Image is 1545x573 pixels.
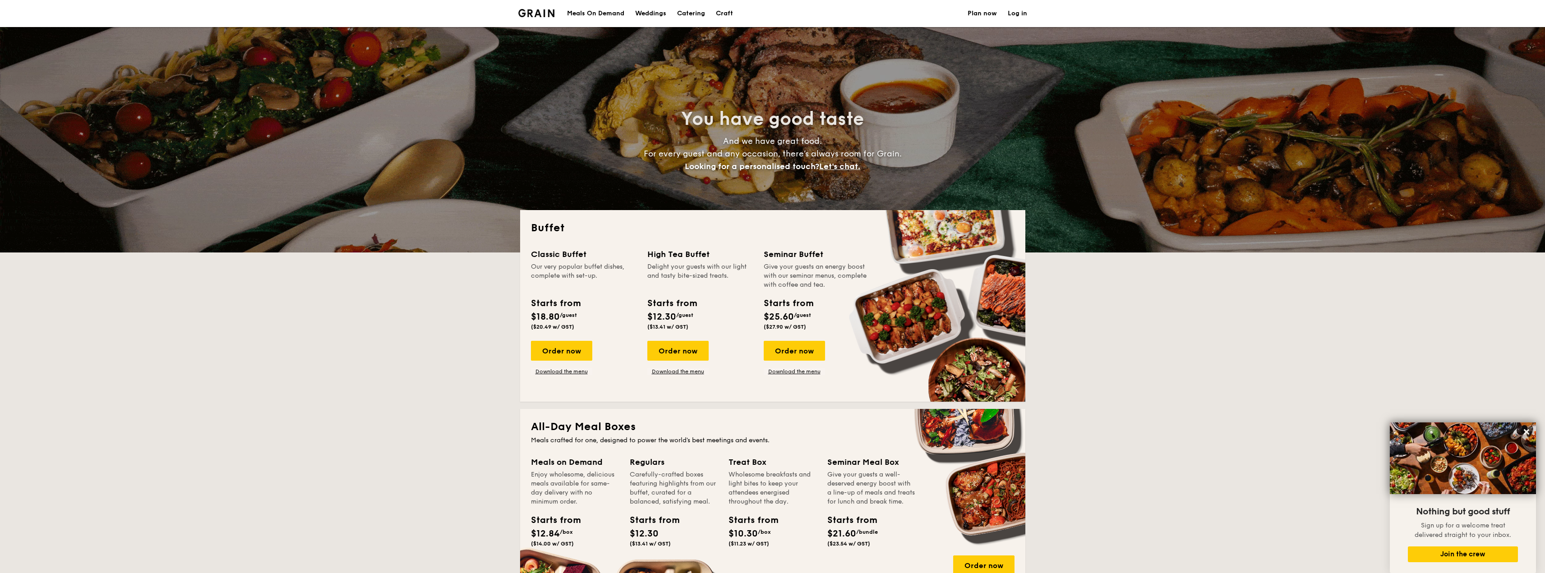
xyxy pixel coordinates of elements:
[531,368,592,375] a: Download the menu
[647,262,753,289] div: Delight your guests with our light and tasty bite-sized treats.
[531,420,1015,434] h2: All-Day Meal Boxes
[531,248,636,261] div: Classic Buffet
[647,297,696,310] div: Starts from
[819,161,860,171] span: Let's chat.
[531,513,572,527] div: Starts from
[560,312,577,318] span: /guest
[531,341,592,361] div: Order now
[827,513,868,527] div: Starts from
[531,456,619,468] div: Meals on Demand
[827,541,870,547] span: ($23.54 w/ GST)
[764,248,869,261] div: Seminar Buffet
[531,324,574,330] span: ($20.49 w/ GST)
[827,456,915,468] div: Seminar Meal Box
[729,456,816,468] div: Treat Box
[729,541,769,547] span: ($11.23 w/ GST)
[764,324,806,330] span: ($27.90 w/ GST)
[630,470,718,506] div: Carefully-crafted boxes featuring highlights from our buffet, curated for a balanced, satisfying ...
[647,341,709,361] div: Order now
[685,161,819,171] span: Looking for a personalised touch?
[1390,422,1536,494] img: DSC07876-Edit02-Large.jpeg
[1408,546,1518,562] button: Join the crew
[764,341,825,361] div: Order now
[758,529,771,535] span: /box
[676,312,693,318] span: /guest
[531,528,560,539] span: $12.84
[531,436,1015,445] div: Meals crafted for one, designed to power the world's best meetings and events.
[856,529,878,535] span: /bundle
[531,541,574,547] span: ($14.00 w/ GST)
[729,470,816,506] div: Wholesome breakfasts and light bites to keep your attendees energised throughout the day.
[630,456,718,468] div: Regulars
[827,528,856,539] span: $21.60
[531,297,580,310] div: Starts from
[630,528,659,539] span: $12.30
[681,108,864,130] span: You have good taste
[794,312,811,318] span: /guest
[827,470,915,506] div: Give your guests a well-deserved energy boost with a line-up of meals and treats for lunch and br...
[729,528,758,539] span: $10.30
[647,312,676,322] span: $12.30
[729,513,769,527] div: Starts from
[531,221,1015,235] h2: Buffet
[647,368,709,375] a: Download the menu
[647,248,753,261] div: High Tea Buffet
[644,136,902,171] span: And we have great food. For every guest and any occasion, there’s always room for Grain.
[630,541,671,547] span: ($13.41 w/ GST)
[518,9,555,17] a: Logotype
[518,9,555,17] img: Grain
[630,513,670,527] div: Starts from
[764,368,825,375] a: Download the menu
[1416,506,1510,517] span: Nothing but good stuff
[764,312,794,322] span: $25.60
[531,470,619,506] div: Enjoy wholesome, delicious meals available for same-day delivery with no minimum order.
[764,262,869,289] div: Give your guests an energy boost with our seminar menus, complete with coffee and tea.
[764,297,813,310] div: Starts from
[531,262,636,289] div: Our very popular buffet dishes, complete with set-up.
[1415,522,1511,539] span: Sign up for a welcome treat delivered straight to your inbox.
[1519,425,1534,439] button: Close
[647,324,688,330] span: ($13.41 w/ GST)
[560,529,573,535] span: /box
[531,312,560,322] span: $18.80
